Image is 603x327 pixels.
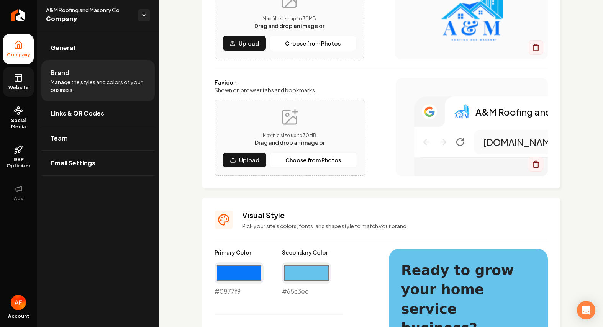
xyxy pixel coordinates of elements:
button: Upload [223,36,266,51]
label: Shown on browser tabs and bookmarks. [215,86,365,94]
p: Choose from Photos [285,39,341,47]
a: Social Media [3,100,34,136]
a: GBP Optimizer [3,139,34,175]
h3: Visual Style [242,210,548,221]
button: Ads [3,178,34,208]
label: Favicon [215,78,365,86]
label: Primary Color [215,249,264,256]
img: Logo [454,104,469,119]
a: Team [41,126,155,150]
p: Max file size up to 30 MB [254,16,324,22]
p: Max file size up to 30 MB [255,132,325,139]
span: A&M Roofing and Masonry Co [46,6,132,14]
a: Email Settings [41,151,155,175]
span: Website [5,85,32,91]
div: #65c3ec [282,262,331,296]
a: Website [3,67,34,97]
p: Upload [239,39,259,47]
img: Avan Fahimi [11,295,26,310]
span: Email Settings [51,159,95,168]
span: Company [4,52,33,58]
span: Links & QR Codes [51,109,104,118]
img: Rebolt Logo [11,9,26,21]
span: Drag and drop an image or [254,22,324,29]
button: Open user button [11,295,26,310]
span: Company [46,14,132,25]
a: General [41,36,155,60]
p: Choose from Photos [285,156,341,164]
p: Upload [239,156,259,164]
span: Team [51,134,68,143]
span: Ads [11,196,26,202]
span: Manage the styles and colors of your business. [51,78,146,93]
a: Links & QR Codes [41,101,155,126]
button: Upload [223,152,267,168]
button: Choose from Photos [269,36,356,51]
label: Secondary Color [282,249,331,256]
div: #0877f9 [215,262,264,296]
span: Social Media [3,118,34,130]
span: Brand [51,68,69,77]
button: Choose from Photos [270,152,357,168]
span: Drag and drop an image or [255,139,325,146]
p: Pick your site's colors, fonts, and shape style to match your brand. [242,222,548,230]
span: GBP Optimizer [3,157,34,169]
p: [DOMAIN_NAME] [483,136,559,148]
span: Account [8,313,29,319]
div: Open Intercom Messenger [577,301,595,319]
span: General [51,43,75,52]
